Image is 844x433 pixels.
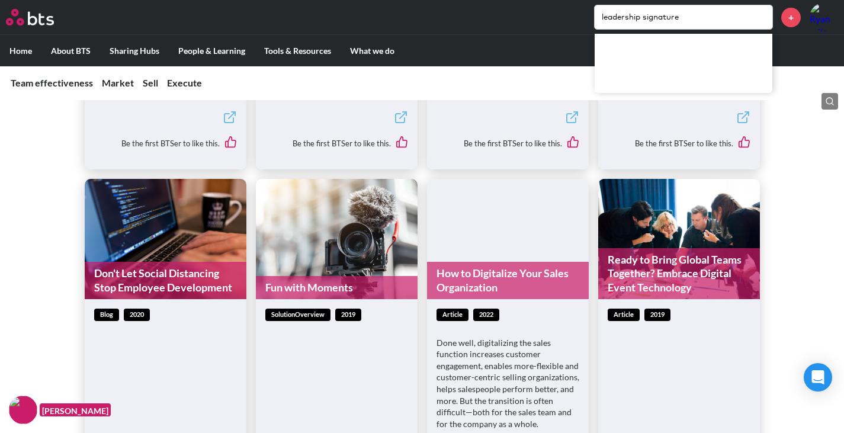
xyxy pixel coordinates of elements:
[6,9,76,25] a: Go home
[40,403,111,417] figcaption: [PERSON_NAME]
[810,3,838,31] a: Profile
[6,9,54,25] img: BTS Logo
[437,309,468,321] span: article
[143,77,158,88] a: Sell
[473,309,499,321] span: 2022
[255,36,341,66] label: Tools & Resources
[804,363,832,392] div: Open Intercom Messenger
[427,262,589,299] a: How to Digitalize Your Sales Organization
[644,309,670,321] span: 2019
[265,309,330,321] span: solutionOverview
[598,248,760,299] a: Ready to Bring Global Teams Together? Embrace Digital Event Technology
[437,337,579,430] p: Done well, digitalizing the sales function increases customer engagement, enables more-flexible a...
[608,127,750,161] div: Be the first BTSer to like this.
[94,127,237,161] div: Be the first BTSer to like this.
[11,77,93,88] a: Team effectiveness
[9,396,37,424] img: F
[256,276,418,299] a: Fun with Moments
[437,127,579,161] div: Be the first BTSer to like this.
[100,36,169,66] label: Sharing Hubs
[169,36,255,66] label: People & Learning
[102,77,134,88] a: Market
[810,3,838,31] img: Ryan Stiles
[265,127,408,161] div: Be the first BTSer to like this.
[565,110,579,127] a: External link
[781,8,801,27] a: +
[124,309,150,321] span: 2020
[736,110,750,127] a: External link
[335,309,361,321] span: 2019
[167,77,202,88] a: Execute
[94,309,119,321] span: blog
[223,110,237,127] a: External link
[608,309,640,321] span: article
[341,36,404,66] label: What we do
[41,36,100,66] label: About BTS
[394,110,408,127] a: External link
[85,262,246,299] a: Don't Let Social Distancing Stop Employee Development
